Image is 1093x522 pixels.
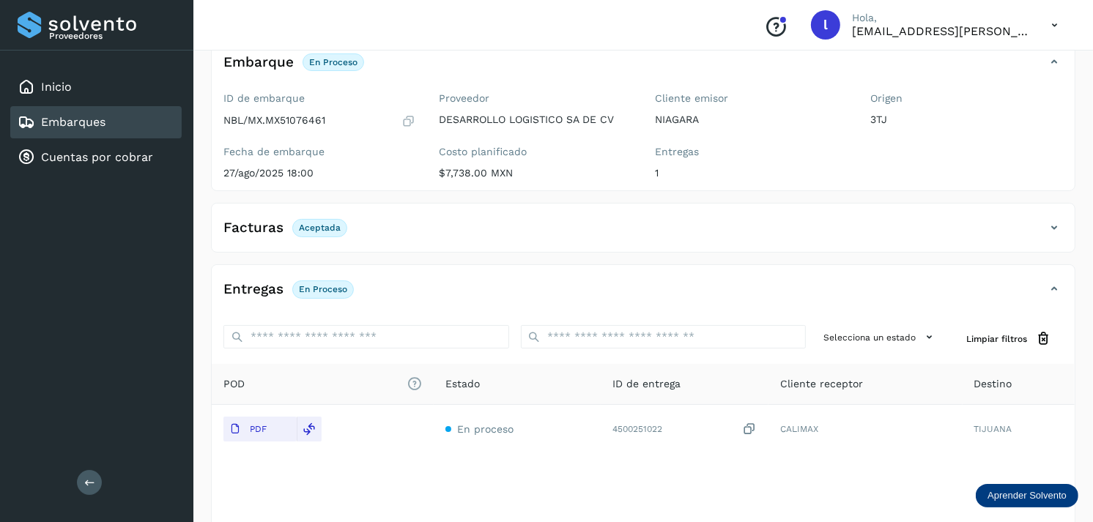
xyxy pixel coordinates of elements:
label: Cliente emisor [655,92,848,105]
td: CALIMAX [768,405,963,453]
a: Inicio [41,80,72,94]
td: TIJUANA [963,405,1075,453]
div: FacturasAceptada [212,215,1075,252]
p: 3TJ [871,113,1064,126]
p: $7,738.00 MXN [440,167,632,179]
p: En proceso [299,284,347,294]
p: NIAGARA [655,113,848,126]
a: Embarques [41,115,105,129]
label: Fecha de embarque [223,146,416,158]
div: Inicio [10,71,182,103]
label: Origen [871,92,1064,105]
span: ID de entrega [612,376,681,392]
div: EntregasEn proceso [212,277,1075,313]
div: Cuentas por cobrar [10,141,182,174]
h4: Facturas [223,220,284,236]
p: 1 [655,167,848,179]
p: DESARROLLO LOGISTICO SA DE CV [440,113,632,126]
span: En proceso [457,423,514,435]
p: Aprender Solvento [988,490,1067,502]
label: Costo planificado [440,146,632,158]
a: Cuentas por cobrar [41,150,153,164]
p: NBL/MX.MX51076461 [223,114,325,127]
span: Limpiar filtros [966,332,1027,346]
p: PDF [250,424,267,434]
p: Proveedores [49,31,176,41]
button: PDF [223,417,297,441]
span: Destino [974,376,1012,392]
p: 27/ago/2025 18:00 [223,167,416,179]
div: 4500251022 [612,422,756,437]
button: Selecciona un estado [818,325,943,349]
div: Aprender Solvento [976,484,1078,507]
p: lauraamalia.castillo@xpertal.com [852,24,1028,38]
p: Aceptada [299,223,341,233]
p: En proceso [309,57,357,67]
p: Hola, [852,12,1028,24]
label: Entregas [655,146,848,158]
span: POD [223,376,422,392]
label: ID de embarque [223,92,416,105]
span: Cliente receptor [780,376,863,392]
h4: Embarque [223,54,294,71]
div: EmbarqueEn proceso [212,50,1075,86]
button: Limpiar filtros [955,325,1063,352]
div: Embarques [10,106,182,138]
label: Proveedor [440,92,632,105]
div: Reemplazar POD [297,417,322,441]
h4: Entregas [223,281,284,298]
span: Estado [445,376,480,392]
